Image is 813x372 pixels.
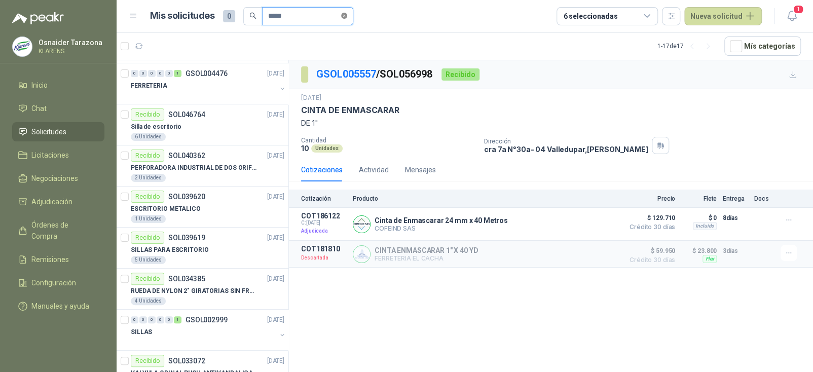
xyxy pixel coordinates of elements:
p: Dirección [484,138,648,145]
div: Cotizaciones [301,164,343,175]
p: Entrega [723,195,748,202]
p: Flete [681,195,717,202]
div: 1 [174,70,181,77]
p: Silla de escritorio [131,122,181,132]
span: Licitaciones [31,150,69,161]
p: GSOL004476 [186,70,228,77]
a: GSOL005557 [316,68,376,80]
div: 0 [165,316,173,323]
div: 2 Unidades [131,174,166,182]
h1: Mis solicitudes [150,9,215,23]
div: 1 [174,316,181,323]
span: Negociaciones [31,173,78,184]
img: Logo peakr [12,12,64,24]
p: SOL033072 [168,357,205,364]
div: Recibido [131,355,164,367]
p: COFEIND SAS [375,225,508,232]
button: 1 [783,7,801,25]
p: Cotización [301,195,347,202]
div: 0 [148,316,156,323]
div: Recibido [131,150,164,162]
a: 0 0 0 0 0 1 GSOL004476[DATE] FERRETERIA [131,67,286,100]
p: Descartada [301,253,347,263]
span: close-circle [341,13,347,19]
div: 0 [148,70,156,77]
a: RecibidoSOL040362[DATE] PERFORADORA INDUSTRIAL DE DOS ORIFICIOS2 Unidades [117,145,288,187]
div: 6 Unidades [131,133,166,141]
p: [DATE] [267,151,284,161]
span: Órdenes de Compra [31,219,95,242]
div: Flex [703,255,717,263]
a: Adjudicación [12,192,104,211]
a: Chat [12,99,104,118]
p: 3 días [723,245,748,257]
p: 10 [301,144,309,153]
div: 5 Unidades [131,256,166,264]
p: [DATE] [301,93,321,103]
div: Recibido [131,273,164,285]
a: RecibidoSOL034385[DATE] RUEDA DE NYLON 2" GIRATORIAS SIN FRENO BASE [PERSON_NAME] INOXIDABLE4 Uni... [117,269,288,310]
p: SOL046764 [168,111,205,118]
p: COT186122 [301,212,347,220]
span: search [249,12,256,19]
div: 0 [139,70,147,77]
span: Inicio [31,80,48,91]
div: Recibido [131,108,164,121]
span: Configuración [31,277,76,288]
div: 0 [131,316,138,323]
p: FERRETERIA [131,81,167,91]
p: KLARENS [39,48,102,54]
p: $ 0 [681,212,717,224]
p: 8 días [723,212,748,224]
div: 1 - 17 de 17 [657,38,716,54]
p: Producto [353,195,618,202]
span: 0 [223,10,235,22]
span: Adjudicación [31,196,72,207]
button: Nueva solicitud [684,7,762,25]
p: Cinta de Enmascarar 24 mm x 40 Metros [375,216,508,225]
a: Manuales y ayuda [12,296,104,316]
p: GSOL002999 [186,316,228,323]
p: SILLAS PARA ESCRITORIO [131,245,208,255]
a: Configuración [12,273,104,292]
a: RecibidoSOL046764[DATE] Silla de escritorio6 Unidades [117,104,288,145]
div: 0 [131,70,138,77]
span: C: [DATE] [301,220,347,226]
p: SILLAS [131,327,152,337]
p: CINTA DE ENMASCARAR [301,105,399,116]
p: SOL039620 [168,193,205,200]
p: [DATE] [267,69,284,79]
span: $ 59.950 [624,245,675,257]
span: $ 129.710 [624,212,675,224]
p: Adjudicada [301,226,347,236]
div: 4 Unidades [131,297,166,305]
a: Inicio [12,76,104,95]
span: Remisiones [31,254,69,265]
p: RUEDA DE NYLON 2" GIRATORIAS SIN FRENO BASE [PERSON_NAME] INOXIDABLE [131,286,257,296]
div: 0 [165,70,173,77]
a: RecibidoSOL039620[DATE] ESCRITORIO METALICO1 Unidades [117,187,288,228]
p: [DATE] [267,192,284,202]
div: Unidades [311,144,343,153]
div: 0 [157,70,164,77]
div: Recibido [441,68,479,81]
img: Company Logo [13,37,32,56]
div: 1 Unidades [131,215,166,223]
p: Cantidad [301,137,476,144]
img: Company Logo [353,216,370,233]
a: Solicitudes [12,122,104,141]
span: Crédito 30 días [624,224,675,230]
p: PERFORADORA INDUSTRIAL DE DOS ORIFICIOS [131,163,257,173]
a: Negociaciones [12,169,104,188]
div: Mensajes [405,164,436,175]
span: Manuales y ayuda [31,301,89,312]
span: close-circle [341,11,347,21]
a: Remisiones [12,250,104,269]
p: CINTA ENMASCARAR 1" X 40 YD [375,246,478,254]
p: SOL034385 [168,275,205,282]
a: RecibidoSOL039619[DATE] SILLAS PARA ESCRITORIO5 Unidades [117,228,288,269]
p: COT181810 [301,245,347,253]
div: 0 [157,316,164,323]
div: 6 seleccionadas [563,11,617,22]
div: Recibido [131,191,164,203]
